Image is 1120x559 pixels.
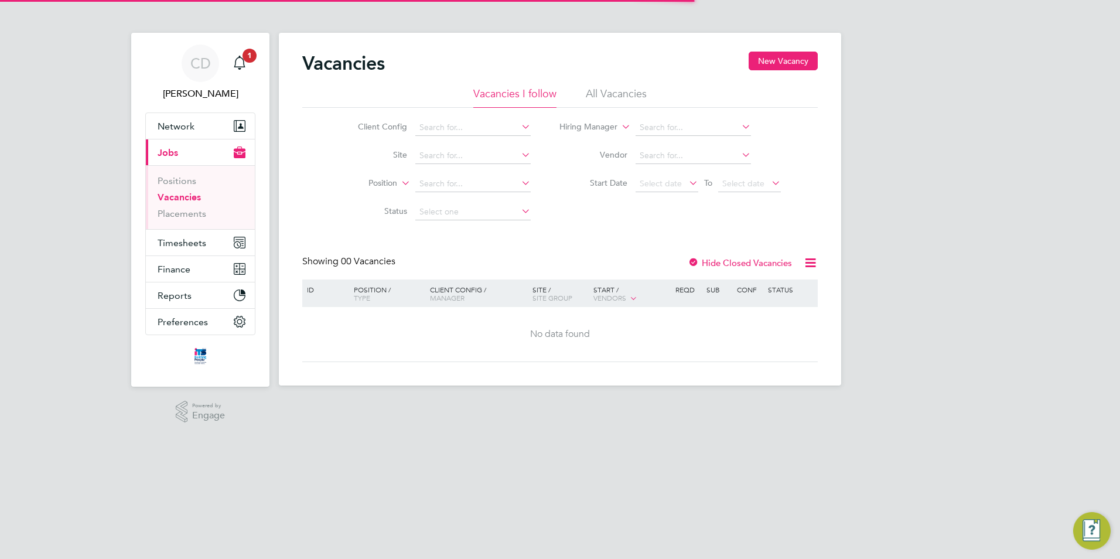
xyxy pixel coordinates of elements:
a: Vacancies [158,192,201,203]
span: Network [158,121,194,132]
button: Preferences [146,309,255,335]
span: Jobs [158,147,178,158]
div: Status [765,279,816,299]
div: Conf [734,279,764,299]
div: Sub [704,279,734,299]
input: Search for... [415,176,531,192]
button: Jobs [146,139,255,165]
span: Engage [192,411,225,421]
div: Showing [302,255,398,268]
div: Reqd [672,279,703,299]
nav: Main navigation [131,33,269,387]
span: Preferences [158,316,208,328]
input: Search for... [415,148,531,164]
span: Vendors [593,293,626,302]
input: Search for... [636,120,751,136]
span: Site Group [532,293,572,302]
label: Site [340,149,407,160]
div: Start / [590,279,672,309]
span: Manager [430,293,465,302]
button: Reports [146,282,255,308]
a: CD[PERSON_NAME] [145,45,255,101]
span: CD [190,56,211,71]
img: itsconstruction-logo-retina.png [192,347,209,366]
a: Positions [158,175,196,186]
span: Select date [640,178,682,189]
li: All Vacancies [586,87,647,108]
label: Client Config [340,121,407,132]
div: Jobs [146,165,255,229]
span: To [701,175,716,190]
label: Status [340,206,407,216]
button: New Vacancy [749,52,818,70]
label: Hide Closed Vacancies [688,257,792,268]
button: Engage Resource Center [1073,512,1111,550]
button: Network [146,113,255,139]
input: Search for... [415,120,531,136]
li: Vacancies I follow [473,87,556,108]
div: Site / [530,279,591,308]
label: Position [330,178,397,189]
span: Type [354,293,370,302]
span: Powered by [192,401,225,411]
span: Cai Davies [145,87,255,101]
span: 1 [243,49,257,63]
span: 00 Vacancies [341,255,395,267]
span: Select date [722,178,764,189]
button: Finance [146,256,255,282]
label: Hiring Manager [550,121,617,133]
input: Select one [415,204,531,220]
a: Placements [158,208,206,219]
div: Position / [345,279,427,308]
a: Go to home page [145,347,255,366]
input: Search for... [636,148,751,164]
span: Finance [158,264,190,275]
div: ID [304,279,345,299]
label: Vendor [560,149,627,160]
label: Start Date [560,178,627,188]
span: Timesheets [158,237,206,248]
div: No data found [304,328,816,340]
div: Client Config / [427,279,530,308]
h2: Vacancies [302,52,385,75]
a: 1 [228,45,251,82]
button: Timesheets [146,230,255,255]
span: Reports [158,290,192,301]
a: Powered byEngage [176,401,226,423]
